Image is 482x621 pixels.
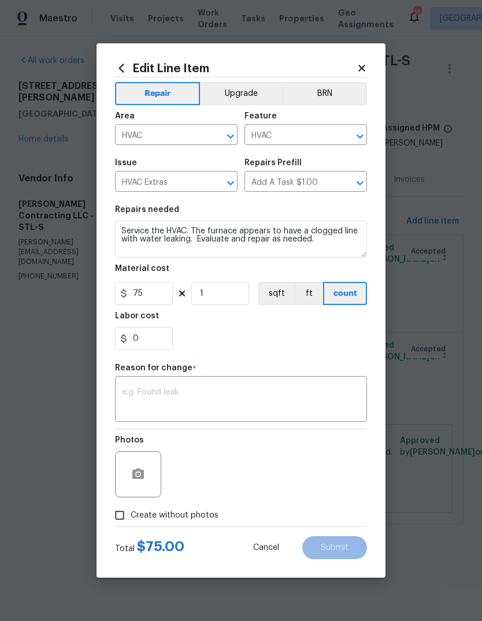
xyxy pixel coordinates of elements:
button: sqft [258,282,294,305]
h5: Labor cost [115,312,159,320]
h5: Photos [115,436,144,444]
button: Cancel [235,536,298,559]
span: Cancel [253,544,279,552]
h5: Feature [244,112,277,120]
span: $ 75.00 [137,540,184,553]
button: Open [352,128,368,144]
div: Total [115,541,184,555]
h5: Area [115,112,135,120]
h5: Repairs needed [115,206,179,214]
button: Open [223,175,239,191]
button: count [323,282,367,305]
h5: Reason for change [115,364,192,372]
button: Repair [115,82,200,105]
h5: Repairs Prefill [244,159,302,167]
button: BRN [282,82,367,105]
span: Submit [321,544,348,552]
button: Open [223,128,239,144]
textarea: Service the HVAC. The furnace appears to have a clogged line with water leaking. Evaluate and rep... [115,221,367,258]
span: Create without photos [131,510,218,522]
button: Upgrade [200,82,283,105]
h5: Issue [115,159,137,167]
button: Submit [302,536,367,559]
h2: Edit Line Item [115,62,357,75]
button: Open [352,175,368,191]
button: ft [294,282,323,305]
h5: Material cost [115,265,169,273]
